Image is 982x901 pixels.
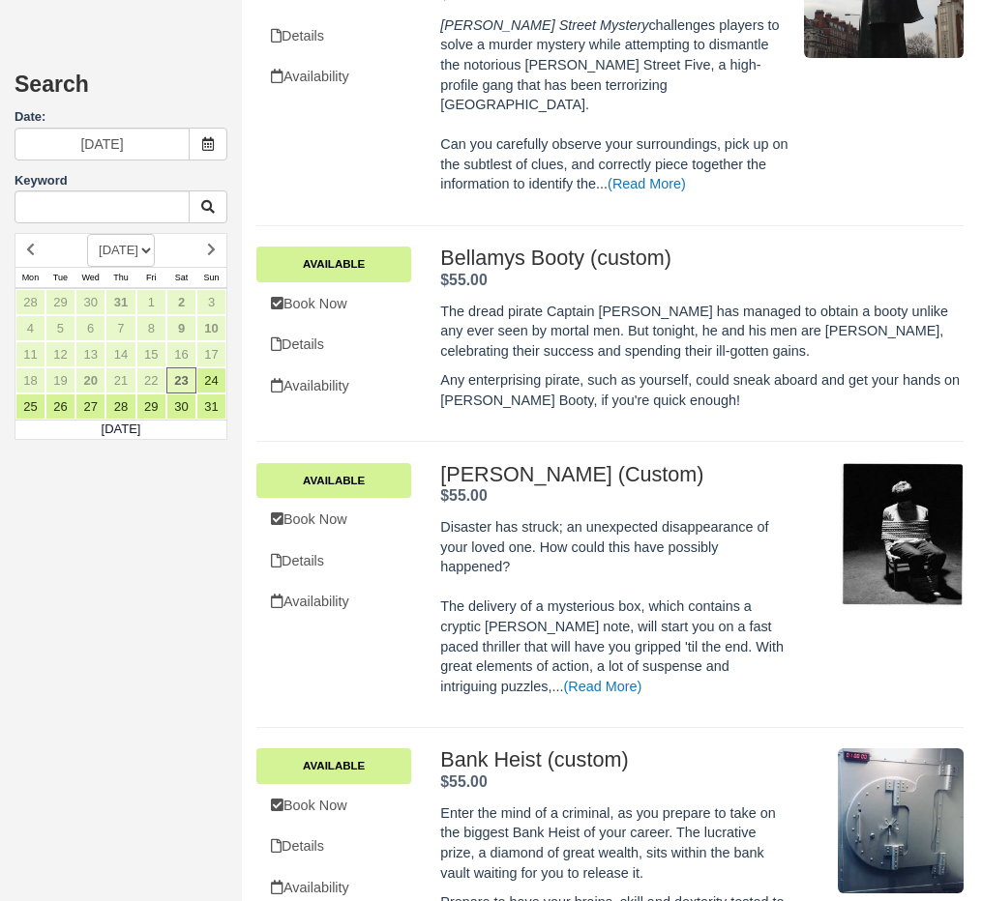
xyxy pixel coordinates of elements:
th: Mon [15,267,45,288]
a: 31 [196,393,226,420]
span: $55.00 [440,773,487,790]
a: 2 [166,289,196,315]
a: Book Now [256,500,411,539]
a: Availability [256,57,411,97]
a: 16 [166,341,196,367]
th: Tue [45,267,75,288]
a: 31 [105,289,135,315]
a: 24 [196,367,226,393]
a: 22 [136,367,166,393]
th: Wed [75,267,105,288]
a: 29 [45,289,75,315]
a: 17 [196,341,226,367]
a: 28 [15,289,45,315]
a: 15 [136,341,166,367]
span: $55.00 [440,272,487,288]
a: 26 [45,393,75,420]
a: 18 [15,367,45,393]
a: Available [256,463,411,498]
td: [DATE] [15,420,227,439]
a: Available [256,748,411,783]
a: 6 [75,315,105,341]
a: (Read More) [564,679,642,694]
h2: Bank Heist (custom) [440,748,789,771]
span: $55.00 [440,487,487,504]
h2: [PERSON_NAME] (Custom) [440,463,789,486]
a: 30 [75,289,105,315]
a: Book Now [256,786,411,826]
a: 29 [136,393,166,420]
a: (Read More) [608,176,686,191]
a: Details [256,541,411,581]
label: Date: [15,108,227,127]
p: Any enterprising pirate, such as yourself, could sneak aboard and get your hands on [PERSON_NAME]... [440,370,964,410]
p: challenges players to solve a murder mystery while attempting to dismantle the notorious [PERSON_... [440,15,789,194]
label: Keyword [15,173,68,188]
a: 7 [105,315,135,341]
strong: Price: $55 [440,272,487,288]
a: 23 [166,367,196,393]
a: 1 [136,289,166,315]
a: 21 [105,367,135,393]
th: Sun [196,267,226,288]
a: 12 [45,341,75,367]
p: The dread pirate Captain [PERSON_NAME] has managed to obtain a booty unlike any ever seen by mort... [440,302,964,362]
h2: Search [15,73,227,108]
a: 3 [196,289,226,315]
th: Fri [136,267,166,288]
a: 11 [15,341,45,367]
button: Keyword Search [189,190,227,223]
a: 13 [75,341,105,367]
a: 25 [15,393,45,420]
p: Disaster has struck; an unexpected disappearance of your loved one. How could this have possibly ... [440,517,789,696]
a: 5 [45,315,75,341]
a: 14 [105,341,135,367]
strong: Price: $55 [440,487,487,504]
a: Details [256,827,411,866]
th: Thu [105,267,135,288]
a: Book Now [256,284,411,324]
p: Enter the mind of a criminal, as you prepare to take on the biggest Bank Heist of your career. Th... [440,803,789,883]
img: M17-1 [840,463,964,608]
h2: Bellamys Booty (custom) [440,247,964,270]
a: 8 [136,315,166,341]
a: 19 [45,367,75,393]
a: Details [256,16,411,56]
strong: Price: $55 [440,773,487,790]
a: 9 [166,315,196,341]
a: 4 [15,315,45,341]
a: Details [256,325,411,364]
img: M25-2 [838,748,964,893]
a: 10 [196,315,226,341]
em: [PERSON_NAME] Street Mystery [440,17,648,33]
th: Sat [166,267,196,288]
a: Available [256,247,411,281]
a: 30 [166,393,196,420]
a: Availability [256,582,411,622]
a: 27 [75,393,105,420]
a: 28 [105,393,135,420]
a: 20 [75,367,105,393]
a: Availability [256,366,411,406]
